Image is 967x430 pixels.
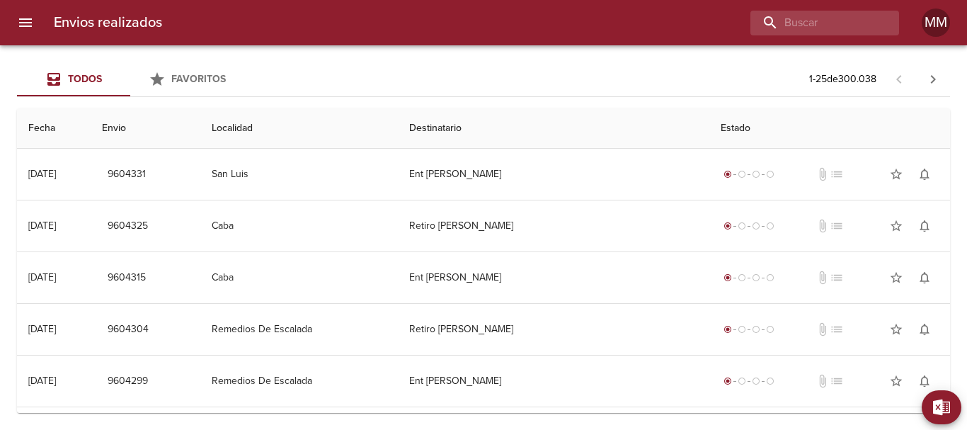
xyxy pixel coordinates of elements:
span: radio_button_checked [723,377,732,385]
td: Ent [PERSON_NAME] [398,252,709,303]
span: 9604315 [108,269,146,287]
span: radio_button_unchecked [752,170,760,179]
div: Generado [721,322,777,336]
span: radio_button_checked [723,273,732,282]
span: No tiene documentos adjuntos [816,374,830,388]
button: Agregar a favoritos [882,264,910,292]
span: 9604304 [108,321,149,339]
span: radio_button_checked [723,325,732,334]
span: 9604331 [108,166,146,183]
td: Retiro [PERSON_NAME] [398,304,709,355]
button: Activar notificaciones [910,264,939,292]
th: Envio [91,108,200,149]
button: Activar notificaciones [910,315,939,344]
div: [DATE] [28,323,56,335]
span: Favoritos [171,73,226,85]
input: buscar [750,11,875,35]
td: San Luis [200,149,398,200]
div: [DATE] [28,220,56,232]
span: radio_button_unchecked [738,377,746,385]
span: No tiene pedido asociado [830,374,844,388]
button: Agregar a favoritos [882,160,910,188]
span: notifications_none [917,167,932,181]
span: No tiene pedido asociado [830,219,844,233]
td: Remedios De Escalada [200,356,398,407]
span: radio_button_unchecked [752,325,760,334]
div: [DATE] [28,168,56,180]
span: No tiene pedido asociado [830,271,844,285]
button: menu [8,6,42,40]
span: star_border [889,374,903,388]
div: Generado [721,271,777,285]
button: Agregar a favoritos [882,315,910,344]
div: Generado [721,219,777,233]
span: radio_button_unchecked [752,222,760,230]
span: radio_button_unchecked [766,170,774,179]
button: Agregar a favoritos [882,367,910,395]
th: Estado [709,108,950,149]
span: notifications_none [917,374,932,388]
th: Localidad [200,108,398,149]
span: radio_button_unchecked [738,273,746,282]
span: star_border [889,322,903,336]
span: No tiene documentos adjuntos [816,271,830,285]
span: radio_button_unchecked [738,222,746,230]
div: Abrir información de usuario [922,9,950,37]
span: star_border [889,167,903,181]
span: Pagina siguiente [916,62,950,96]
button: 9604331 [102,162,151,188]
div: Generado [721,374,777,388]
span: radio_button_unchecked [752,377,760,385]
button: 9604299 [102,368,154,395]
th: Destinatario [398,108,709,149]
span: No tiene pedido asociado [830,167,844,181]
span: radio_button_unchecked [752,273,760,282]
span: Todos [68,73,102,85]
button: Exportar Excel [922,390,961,424]
span: radio_button_unchecked [738,170,746,179]
button: Activar notificaciones [910,160,939,188]
p: 1 - 25 de 300.038 [809,72,876,86]
button: Activar notificaciones [910,367,939,395]
span: star_border [889,219,903,233]
td: Remedios De Escalada [200,304,398,355]
span: star_border [889,271,903,285]
th: Fecha [17,108,91,149]
td: Ent [PERSON_NAME] [398,149,709,200]
span: No tiene documentos adjuntos [816,167,830,181]
span: radio_button_checked [723,222,732,230]
td: Caba [200,252,398,303]
span: Pagina anterior [882,72,916,86]
div: Generado [721,167,777,181]
span: No tiene documentos adjuntos [816,322,830,336]
button: 9604325 [102,213,154,239]
span: notifications_none [917,271,932,285]
h6: Envios realizados [54,11,162,34]
div: Tabs Envios [17,62,244,96]
td: Ent [PERSON_NAME] [398,356,709,407]
div: [DATE] [28,271,56,283]
button: 9604315 [102,265,151,291]
span: notifications_none [917,322,932,336]
button: 9604304 [102,317,154,343]
span: No tiene pedido asociado [830,322,844,336]
span: notifications_none [917,219,932,233]
span: radio_button_unchecked [766,325,774,334]
span: No tiene documentos adjuntos [816,219,830,233]
span: radio_button_unchecked [766,222,774,230]
span: radio_button_checked [723,170,732,179]
span: radio_button_unchecked [738,325,746,334]
span: radio_button_unchecked [766,377,774,385]
span: radio_button_unchecked [766,273,774,282]
div: [DATE] [28,375,56,387]
div: MM [922,9,950,37]
td: Retiro [PERSON_NAME] [398,200,709,251]
td: Caba [200,200,398,251]
button: Agregar a favoritos [882,212,910,240]
button: Activar notificaciones [910,212,939,240]
span: 9604299 [108,373,148,390]
span: 9604325 [108,217,148,235]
